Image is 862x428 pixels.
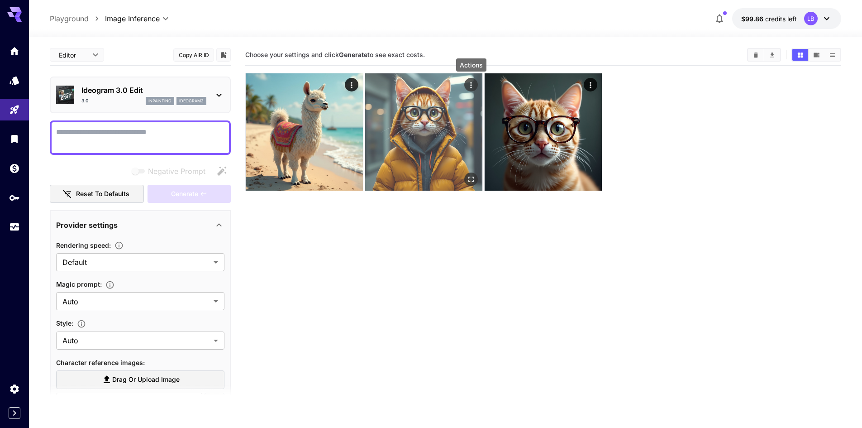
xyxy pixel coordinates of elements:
[9,407,20,419] button: Expand sidebar
[59,50,87,60] span: Editor
[741,15,765,23] span: $99.86
[62,296,210,307] span: Auto
[173,48,214,62] button: Copy AIR ID
[245,51,425,58] span: Choose your settings and click to see exact costs.
[179,98,204,104] p: ideogram3
[56,280,102,288] span: Magic prompt :
[112,374,180,385] span: Drag or upload image
[809,49,824,61] button: Show images in video view
[9,104,20,115] div: Playground
[56,319,73,327] span: Style :
[81,85,206,96] p: Ideogram 3.0 Edit
[130,165,213,177] span: Negative prompts are not compatible with the selected model.
[105,13,160,24] span: Image Inference
[748,49,764,61] button: Clear Images
[747,48,781,62] div: Clear ImagesDownload All
[9,163,20,174] div: Wallet
[81,97,89,104] p: 3.0
[804,12,818,25] div: LB
[56,81,224,109] div: Ideogram 3.0 Edit3.0inpaintingideogram3
[62,257,210,268] span: Default
[56,370,224,389] label: Drag or upload image
[56,214,224,236] div: Provider settings
[485,73,602,191] img: 2Q==
[56,220,118,231] p: Provider settings
[219,49,228,60] button: Add to library
[9,75,20,86] div: Models
[62,335,210,346] span: Auto
[584,78,597,91] div: Actions
[50,13,105,24] nav: breadcrumb
[345,78,358,91] div: Actions
[339,51,367,58] b: Generate
[56,241,111,249] span: Rendering speed :
[246,73,363,191] img: 2Q==
[741,14,797,24] div: $99.8558
[148,166,205,177] span: Negative Prompt
[148,98,171,104] p: inpainting
[464,78,478,91] div: Actions
[365,73,482,191] img: 9k=
[456,58,486,72] div: Actions
[765,15,797,23] span: credits left
[9,45,20,57] div: Home
[792,49,808,61] button: Show images in grid view
[148,185,231,203] div: Please upload seed and mask image
[791,48,841,62] div: Show images in grid viewShow images in video viewShow images in list view
[732,8,841,29] button: $99.8558LB
[9,221,20,233] div: Usage
[9,383,20,394] div: Settings
[9,192,20,203] div: API Keys
[50,13,89,24] a: Playground
[464,173,478,186] div: Open in fullscreen
[824,49,840,61] button: Show images in list view
[56,359,145,366] span: Character reference images :
[764,49,780,61] button: Download All
[50,185,144,203] button: Reset to defaults
[9,133,20,144] div: Library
